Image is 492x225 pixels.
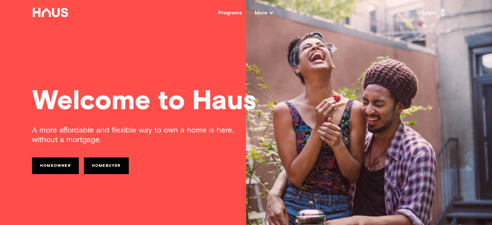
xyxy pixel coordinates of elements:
[218,10,242,15] a: Programs
[32,157,79,174] a: Homeowner
[84,157,129,174] a: Homebuyer
[32,88,460,115] div: Welcome to Haus
[32,125,246,145] div: A more affordable and flexible way to own a home is here, without a mortgage.
[422,8,447,18] a: Login
[255,10,273,15] span: More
